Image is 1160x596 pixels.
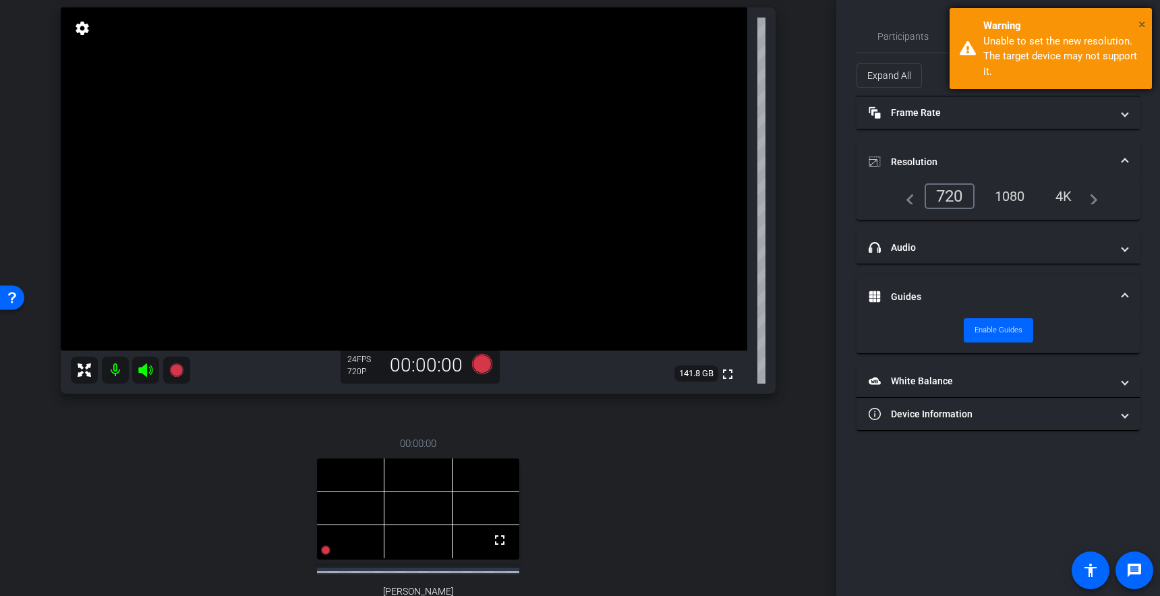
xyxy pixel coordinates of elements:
[869,241,1111,255] mat-panel-title: Audio
[720,366,736,382] mat-icon: fullscreen
[985,185,1035,208] div: 1080
[869,374,1111,388] mat-panel-title: White Balance
[381,354,471,377] div: 00:00:00
[1045,185,1082,208] div: 4K
[869,407,1111,421] mat-panel-title: Device Information
[857,183,1140,220] div: Resolution
[1082,562,1099,578] mat-icon: accessibility
[857,318,1140,353] div: Guides
[867,63,911,88] span: Expand All
[1082,188,1098,204] mat-icon: navigate_next
[492,532,508,548] mat-icon: fullscreen
[857,140,1140,183] mat-expansion-panel-header: Resolution
[347,354,381,365] div: 24
[357,355,371,364] span: FPS
[964,318,1033,342] button: Enable Guides
[1138,16,1146,32] span: ×
[857,63,922,88] button: Expand All
[857,365,1140,397] mat-expansion-panel-header: White Balance
[674,365,718,382] span: 141.8 GB
[857,96,1140,129] mat-expansion-panel-header: Frame Rate
[73,20,92,36] mat-icon: settings
[869,290,1111,304] mat-panel-title: Guides
[983,18,1142,34] div: Warning
[400,436,436,451] span: 00:00:00
[1138,14,1146,34] button: Close
[347,366,381,377] div: 720P
[857,398,1140,430] mat-expansion-panel-header: Device Information
[925,183,975,209] div: 720
[877,32,929,41] span: Participants
[857,275,1140,318] mat-expansion-panel-header: Guides
[975,320,1022,340] span: Enable Guides
[869,106,1111,120] mat-panel-title: Frame Rate
[983,34,1142,80] div: Unable to set the new resolution. The target device may not support it.
[1126,562,1142,578] mat-icon: message
[857,231,1140,264] mat-expansion-panel-header: Audio
[898,188,915,204] mat-icon: navigate_before
[869,155,1111,169] mat-panel-title: Resolution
